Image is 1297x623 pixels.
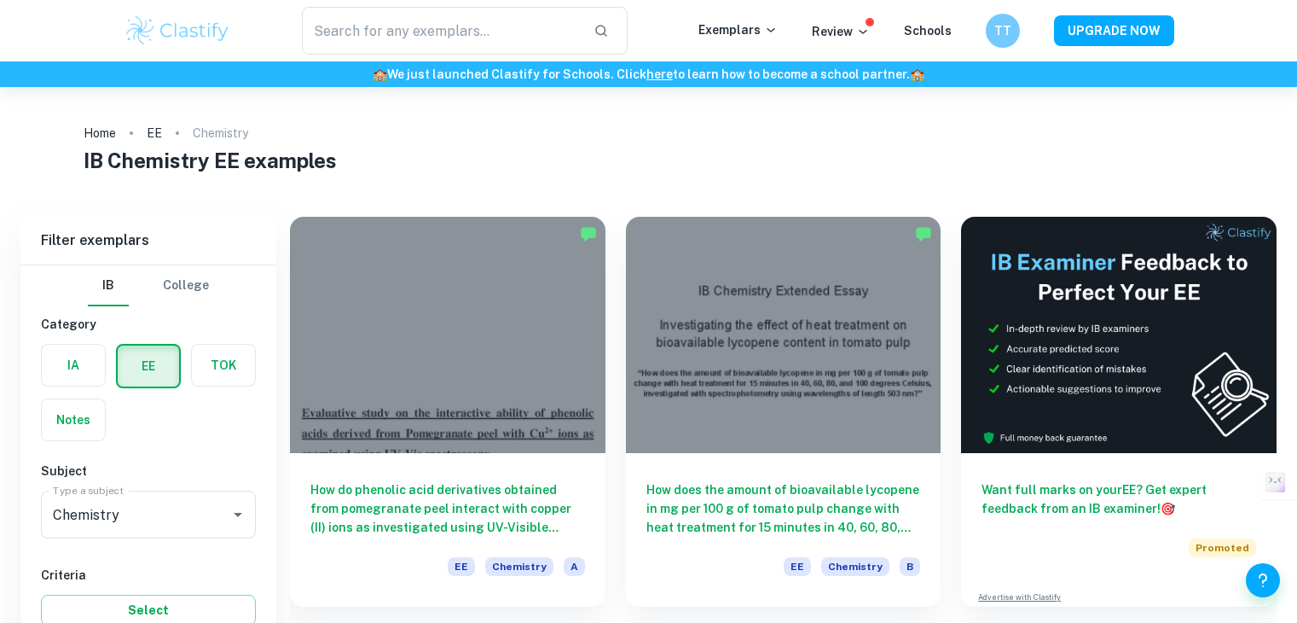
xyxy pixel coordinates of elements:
[1246,563,1280,597] button: Help and Feedback
[564,557,585,576] span: A
[485,557,553,576] span: Chemistry
[88,265,129,306] button: IB
[448,557,475,576] span: EE
[978,591,1061,603] a: Advertise with Clastify
[580,225,597,242] img: Marked
[1161,502,1175,515] span: 🎯
[41,315,256,334] h6: Category
[41,462,256,480] h6: Subject
[124,14,232,48] img: Clastify logo
[192,345,255,386] button: TOK
[42,345,105,386] button: IA
[84,145,1214,176] h1: IB Chemistry EE examples
[812,22,870,41] p: Review
[118,346,179,387] button: EE
[961,217,1277,607] a: Want full marks on yourEE? Get expert feedback from an IB examiner!PromotedAdvertise with Clastify
[226,503,250,527] button: Open
[821,557,889,576] span: Chemistry
[53,483,124,498] label: Type a subject
[84,121,116,145] a: Home
[646,67,673,81] a: here
[904,24,952,38] a: Schools
[784,557,811,576] span: EE
[910,67,924,81] span: 🏫
[42,399,105,440] button: Notes
[698,20,778,39] p: Exemplars
[310,480,585,537] h6: How do phenolic acid derivatives obtained from pomegranate peel interact with copper (II) ions as...
[20,217,276,265] h6: Filter exemplars
[41,566,256,585] h6: Criteria
[147,121,162,145] a: EE
[961,217,1277,453] img: Thumbnail
[993,21,1012,40] h6: TT
[163,265,209,306] button: College
[1189,539,1256,557] span: Promoted
[981,480,1256,518] h6: Want full marks on your EE ? Get expert feedback from an IB examiner!
[302,7,581,55] input: Search for any exemplars...
[193,124,248,143] p: Chemistry
[915,225,932,242] img: Marked
[626,217,941,607] a: How does the amount of bioavailable lycopene in mg per 100 g of tomato pulp change with heat trea...
[373,67,387,81] span: 🏫
[900,557,920,576] span: B
[3,65,1294,84] h6: We just launched Clastify for Schools. Click to learn how to become a school partner.
[88,265,209,306] div: Filter type choice
[646,480,921,537] h6: How does the amount of bioavailable lycopene in mg per 100 g of tomato pulp change with heat trea...
[1054,15,1174,46] button: UPGRADE NOW
[290,217,605,607] a: How do phenolic acid derivatives obtained from pomegranate peel interact with copper (II) ions as...
[986,14,1020,48] button: TT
